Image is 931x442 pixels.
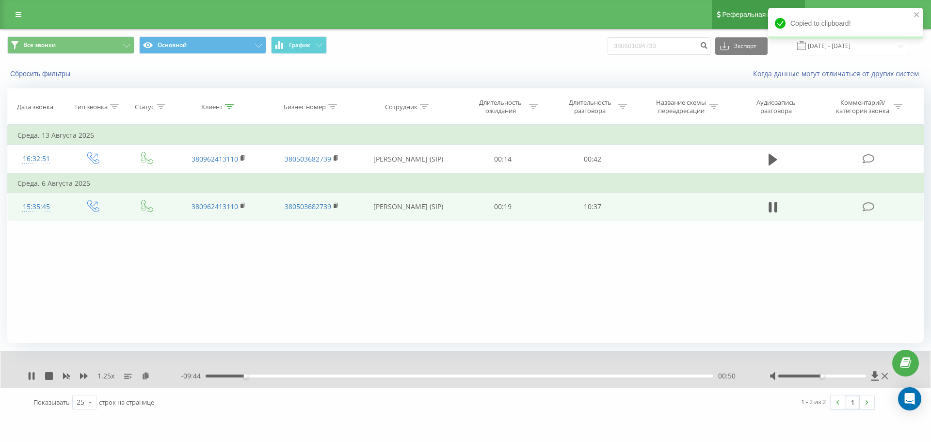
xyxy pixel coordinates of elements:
[564,98,616,115] div: Длительность разговора
[285,154,331,164] a: 380503682739
[192,202,238,211] a: 380962413110
[192,154,238,164] a: 380962413110
[458,193,547,221] td: 00:19
[547,193,637,221] td: 10:37
[7,69,75,78] button: Сбросить фильтры
[820,374,824,378] div: Accessibility label
[718,371,736,381] span: 00:50
[243,374,247,378] div: Accessibility label
[715,37,768,55] button: Экспорт
[181,371,206,381] span: - 09:44
[201,103,223,111] div: Клиент
[285,202,331,211] a: 380503682739
[768,8,923,39] div: Copied to clipboard!
[23,41,56,49] span: Все звонки
[458,145,547,174] td: 00:14
[358,193,458,221] td: [PERSON_NAME] (SIP)
[722,11,802,18] span: Реферальная программа
[271,36,327,54] button: График
[475,98,527,115] div: Длительность ожидания
[8,174,924,193] td: Среда, 6 Августа 2025
[284,103,326,111] div: Бизнес номер
[914,11,920,20] button: close
[655,98,707,115] div: Название схемы переадресации
[289,42,310,49] span: График
[385,103,417,111] div: Сотрудник
[898,387,921,410] div: Open Intercom Messenger
[608,37,710,55] input: Поиск по номеру
[17,103,53,111] div: Дата звонка
[17,149,55,168] div: 16:32:51
[74,103,108,111] div: Тип звонка
[135,103,154,111] div: Статус
[547,145,637,174] td: 00:42
[358,145,458,174] td: [PERSON_NAME] (SIP)
[97,371,114,381] span: 1.25 x
[33,398,70,407] span: Показывать
[801,397,826,407] div: 1 - 2 из 2
[99,398,154,407] span: строк на странице
[17,197,55,216] div: 15:35:45
[77,397,84,407] div: 25
[745,98,808,115] div: Аудиозапись разговора
[835,98,891,115] div: Комментарий/категория звонка
[7,36,134,54] button: Все звонки
[845,395,860,409] a: 1
[8,126,924,145] td: Среда, 13 Августа 2025
[753,69,924,78] a: Когда данные могут отличаться от других систем
[139,36,266,54] button: Основной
